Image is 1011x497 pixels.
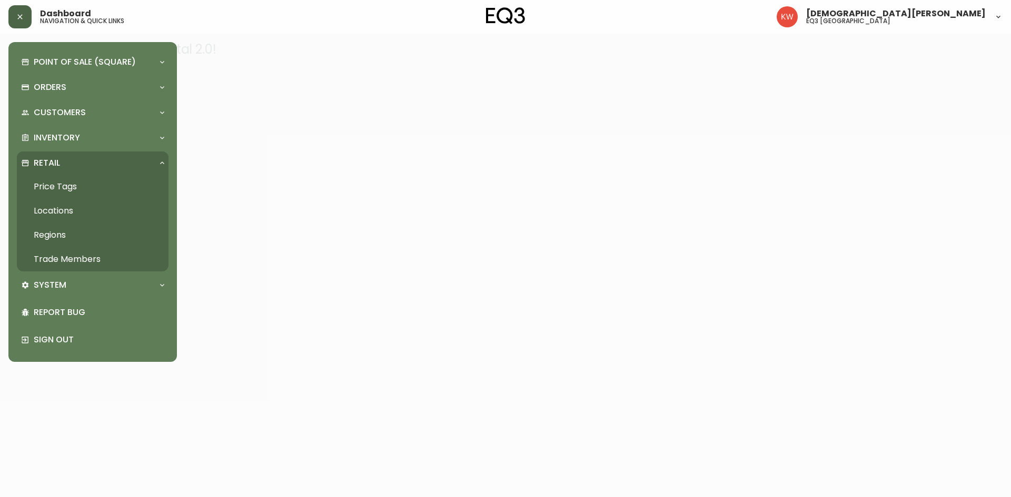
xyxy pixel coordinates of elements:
div: Retail [17,151,168,175]
a: Trade Members [17,247,168,271]
span: [DEMOGRAPHIC_DATA][PERSON_NAME] [806,9,986,18]
h5: eq3 [GEOGRAPHIC_DATA] [806,18,890,24]
a: Locations [17,199,168,223]
span: Dashboard [40,9,91,18]
p: Retail [34,157,60,169]
p: Point of Sale (Square) [34,56,136,68]
div: Point of Sale (Square) [17,50,168,74]
a: Price Tags [17,175,168,199]
h5: navigation & quick links [40,18,124,24]
div: Orders [17,76,168,99]
p: Sign Out [34,334,164,346]
img: logo [486,7,525,24]
div: System [17,273,168,297]
a: Regions [17,223,168,247]
div: Inventory [17,126,168,149]
p: Orders [34,82,66,93]
img: f33162b67396b0982c40ce2a87247151 [777,6,798,27]
p: System [34,279,66,291]
div: Report Bug [17,299,168,326]
p: Customers [34,107,86,118]
div: Customers [17,101,168,124]
p: Report Bug [34,307,164,318]
div: Sign Out [17,326,168,353]
p: Inventory [34,132,80,144]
